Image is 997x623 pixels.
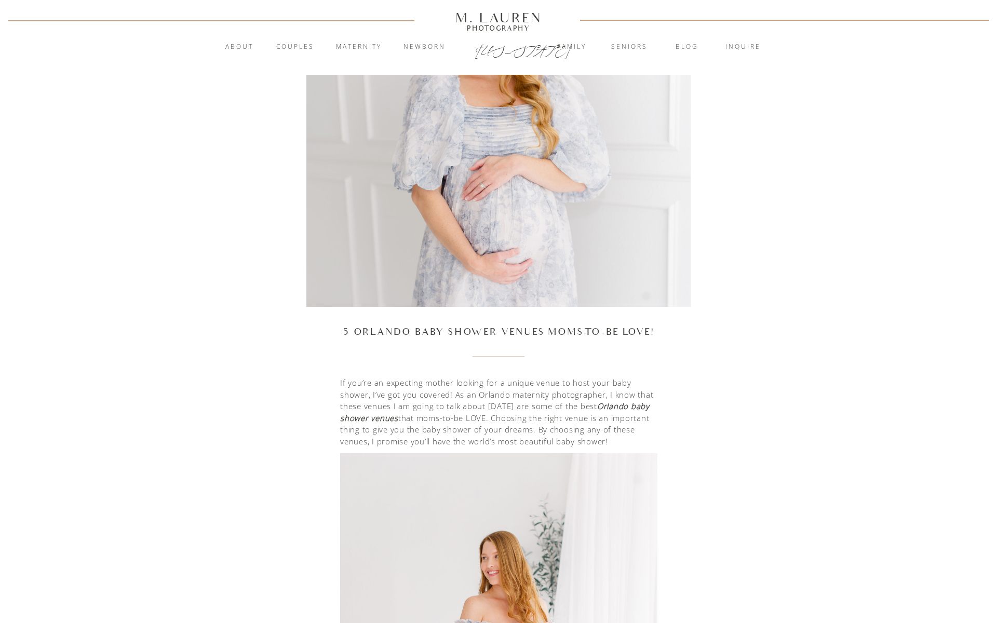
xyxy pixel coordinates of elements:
a: Photography [451,25,546,31]
a: Seniors [601,42,657,52]
p: If you’re an expecting mother looking for a unique venue to host your baby shower, I’ve got you c... [340,377,657,447]
a: [US_STATE] [475,43,522,55]
a: Couples [267,42,323,52]
a: Newborn [396,42,452,52]
a: M. Lauren [424,12,573,23]
a: About [219,42,259,52]
a: Family [544,42,600,52]
a: inquire [715,42,771,52]
h1: 5 Orlando Baby Shower Venues Moms-to-Be LOVE! [340,325,657,339]
img: Closeup of expectant mothers belly during her studio maternity session in an all natural light st... [306,75,691,307]
a: blog [659,42,715,52]
strong: Orlando baby shower venues [340,401,650,423]
a: Maternity [331,42,387,52]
